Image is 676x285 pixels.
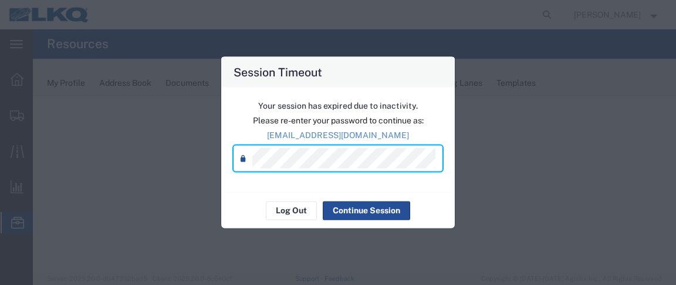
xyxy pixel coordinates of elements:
[234,129,442,141] p: [EMAIL_ADDRESS][DOMAIN_NAME]
[234,99,442,112] p: Your session has expired due to inactivity.
[234,63,322,80] h4: Session Timeout
[266,201,317,220] button: Log Out
[323,201,410,220] button: Continue Session
[234,114,442,126] p: Please re-enter your password to continue as:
